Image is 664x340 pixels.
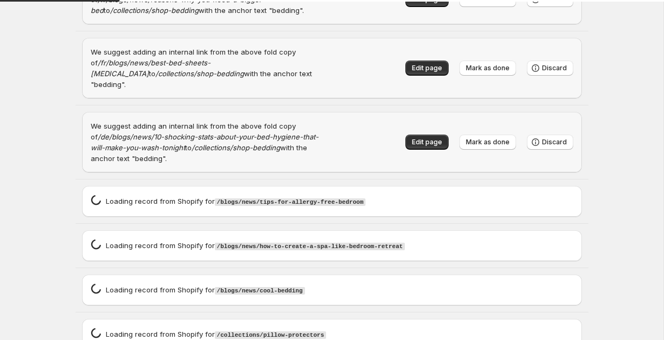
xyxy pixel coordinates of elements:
[155,69,244,78] em: /collections/shop-bedding
[215,287,305,295] code: /blogs/news/cool-bedding
[466,64,510,72] span: Mark as done
[215,198,366,206] code: /blogs/news/tips-for-allergy-free-bedroom
[412,64,442,72] span: Edit page
[91,46,328,90] p: We suggest adding an internal link from the above fold copy of to with the anchor text "bedding".
[466,138,510,146] span: Mark as done
[215,243,405,250] code: /blogs/news/how-to-create-a-spa-like-bedroom-retreat
[91,132,319,152] em: /de/blogs/news/10-shocking-stats-about-your-bed-hygiene-that-will-make-you-wash-tonight
[542,64,567,72] span: Discard
[110,6,199,15] em: /collections/shop-bedding
[542,138,567,146] span: Discard
[91,58,211,78] em: /fr/blogs/news/best-bed-sheets-[MEDICAL_DATA]
[106,196,366,208] p: Loading record from Shopify for
[405,135,449,150] button: Edit page
[106,284,305,296] p: Loading record from Shopify for
[215,331,327,339] code: /collections/pillow-protectors
[91,121,328,164] p: We suggest adding an internal link from the above fold copy of to with the anchor text "bedding".
[459,135,516,150] button: Mark as done
[106,240,405,252] p: Loading record from Shopify for
[459,61,516,76] button: Mark as done
[527,61,573,76] button: Discard
[192,143,280,152] em: /collections/shop-bedding
[412,138,442,146] span: Edit page
[405,61,449,76] button: Edit page
[527,135,573,150] button: Discard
